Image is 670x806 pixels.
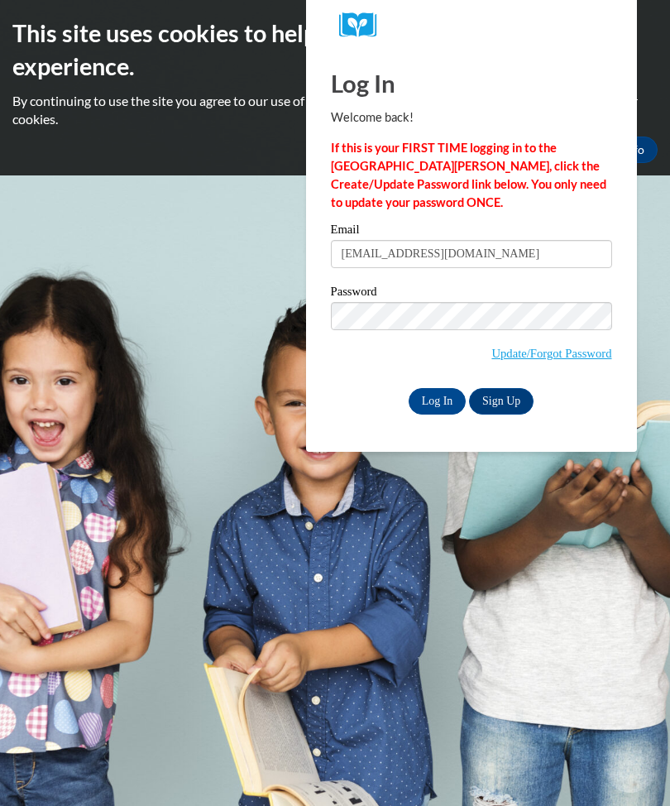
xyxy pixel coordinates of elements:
[331,223,612,240] label: Email
[331,285,612,302] label: Password
[523,697,657,733] iframe: Message from company
[491,347,611,360] a: Update/Forgot Password
[339,12,389,38] img: Logo brand
[331,141,606,209] strong: If this is your FIRST TIME logging in to the [GEOGRAPHIC_DATA][PERSON_NAME], click the Create/Upd...
[409,388,467,415] input: Log In
[331,66,612,100] h1: Log In
[483,700,516,733] iframe: Close message
[12,92,658,128] p: By continuing to use the site you agree to our use of cookies. Use the ‘More info’ button to read...
[331,108,612,127] p: Welcome back!
[339,12,604,38] a: COX Campus
[469,388,534,415] a: Sign Up
[604,740,657,793] iframe: Button to launch messaging window
[12,17,658,84] h2: This site uses cookies to help improve your learning experience.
